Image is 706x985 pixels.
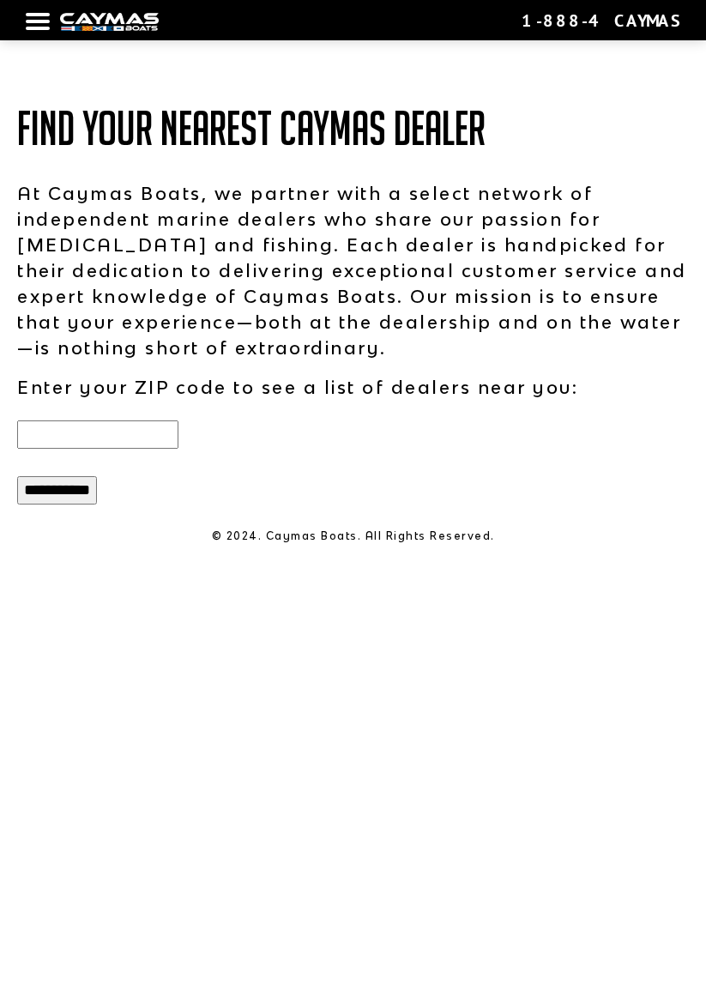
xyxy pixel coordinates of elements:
[60,13,159,31] img: white-logo-c9c8dbefe5ff5ceceb0f0178aa75bf4bb51f6bca0971e226c86eb53dfe498488.png
[17,374,689,400] p: Enter your ZIP code to see a list of dealers near you:
[17,180,689,360] p: At Caymas Boats, we partner with a select network of independent marine dealers who share our pas...
[17,529,689,544] p: © 2024. Caymas Boats. All Rights Reserved.
[522,9,680,32] div: 1-888-4CAYMAS
[17,103,689,154] h1: Find Your Nearest Caymas Dealer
